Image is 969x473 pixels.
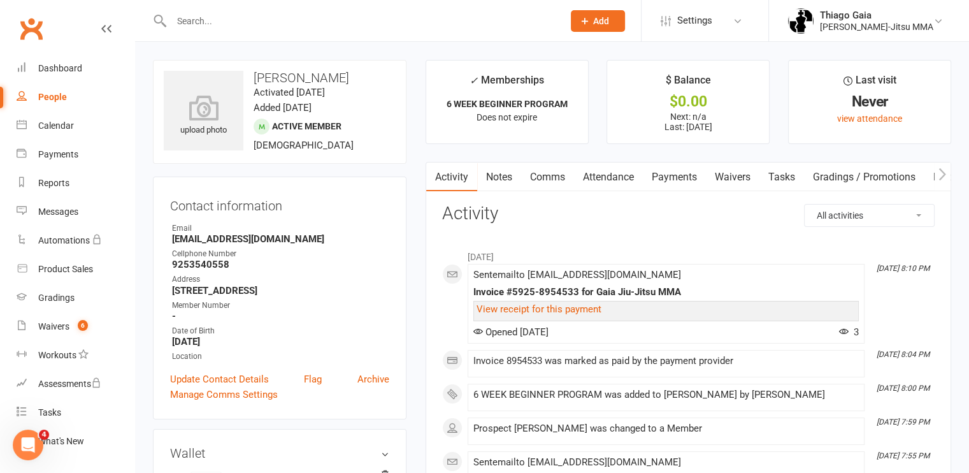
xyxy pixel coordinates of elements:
a: Reports [17,169,134,198]
i: [DATE] 8:04 PM [877,350,930,359]
a: View receipt for this payment [477,303,601,315]
a: Notes [477,163,521,192]
span: Settings [677,6,712,35]
div: Email [172,222,389,235]
h3: Wallet [170,446,389,460]
div: Gradings [38,293,75,303]
div: Messages [38,207,78,217]
div: Never [800,95,939,108]
div: What's New [38,436,84,446]
div: Waivers [38,321,69,331]
div: Tasks [38,407,61,418]
a: What's New [17,427,134,456]
a: Archive [357,372,389,387]
a: Gradings [17,284,134,312]
span: Opened [DATE] [473,326,549,338]
span: Sent email to [EMAIL_ADDRESS][DOMAIN_NAME] [473,456,681,468]
a: Activity [426,163,477,192]
div: 6 WEEK BEGINNER PROGRAM was added to [PERSON_NAME] by [PERSON_NAME] [473,389,859,400]
span: Add [593,16,609,26]
time: Activated [DATE] [254,87,325,98]
div: Last visit [843,72,896,95]
a: Workouts [17,341,134,370]
button: Add [571,10,625,32]
strong: 9253540558 [172,259,389,270]
iframe: Intercom live chat [13,430,43,460]
a: Waivers 6 [17,312,134,341]
strong: [EMAIL_ADDRESS][DOMAIN_NAME] [172,233,389,245]
span: 6 [78,320,88,331]
div: Dashboard [38,63,82,73]
div: upload photo [164,95,243,137]
span: [DEMOGRAPHIC_DATA] [254,140,354,151]
a: Payments [643,163,706,192]
input: Search... [168,12,554,30]
div: $0.00 [619,95,757,108]
div: Memberships [470,72,544,96]
div: Invoice 8954533 was marked as paid by the payment provider [473,356,859,367]
i: [DATE] 7:59 PM [877,418,930,426]
img: thumb_image1620107676.png [788,8,814,34]
a: Comms [521,163,574,192]
div: Date of Birth [172,325,389,337]
span: 3 [839,326,859,338]
a: People [17,83,134,112]
div: Workouts [38,350,76,360]
strong: 6 WEEK BEGINNER PROGRAM [447,99,568,109]
a: Update Contact Details [170,372,269,387]
div: Payments [38,149,78,159]
div: Prospect [PERSON_NAME] was changed to a Member [473,423,859,434]
div: Thiago Gaia [820,10,933,21]
span: 4 [39,430,49,440]
i: [DATE] 8:00 PM [877,384,930,393]
li: [DATE] [442,244,935,264]
time: Added [DATE] [254,102,312,113]
span: Active member [272,121,341,131]
a: Flag [304,372,322,387]
i: [DATE] 8:10 PM [877,264,930,273]
div: Reports [38,178,69,188]
div: $ Balance [666,72,711,95]
a: Payments [17,140,134,169]
div: Assessments [38,379,101,389]
i: ✓ [470,75,478,87]
div: Address [172,273,389,286]
a: Dashboard [17,54,134,83]
div: Cellphone Number [172,248,389,260]
p: Next: n/a Last: [DATE] [619,112,757,132]
h3: [PERSON_NAME] [164,71,396,85]
div: [PERSON_NAME]-Jitsu MMA [820,21,933,33]
a: Attendance [574,163,643,192]
a: Waivers [706,163,759,192]
h3: Activity [442,204,935,224]
strong: [STREET_ADDRESS] [172,285,389,296]
div: Invoice #5925-8954533 for Gaia Jiu-Jitsu MMA [473,287,859,298]
span: Sent email to [EMAIL_ADDRESS][DOMAIN_NAME] [473,269,681,280]
a: view attendance [837,113,902,124]
a: Messages [17,198,134,226]
a: Gradings / Promotions [804,163,924,192]
div: Product Sales [38,264,93,274]
div: People [38,92,67,102]
a: Automations [17,226,134,255]
span: Does not expire [477,112,537,122]
a: Product Sales [17,255,134,284]
a: Manage Comms Settings [170,387,278,402]
a: Clubworx [15,13,47,45]
div: Member Number [172,300,389,312]
a: Calendar [17,112,134,140]
h3: Contact information [170,194,389,213]
strong: - [172,310,389,322]
div: Automations [38,235,90,245]
a: Assessments [17,370,134,398]
a: Tasks [17,398,134,427]
div: Calendar [38,120,74,131]
strong: [DATE] [172,336,389,347]
i: [DATE] 7:55 PM [877,451,930,460]
a: Tasks [759,163,804,192]
div: Location [172,351,389,363]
